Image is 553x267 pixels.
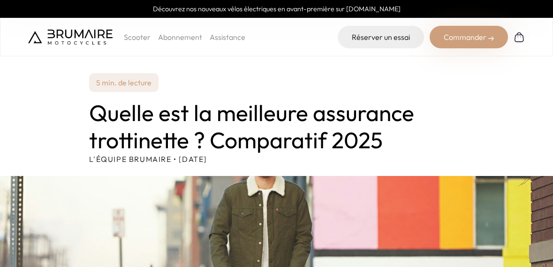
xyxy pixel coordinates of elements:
img: Brumaire Motocycles [28,30,113,45]
a: Abonnement [158,32,202,42]
a: Réserver un essai [338,26,424,48]
p: Scooter [124,31,151,43]
img: right-arrow-2.png [488,36,494,41]
h1: Quelle est la meilleure assurance trottinette ? Comparatif 2025 [89,99,464,153]
p: L'équipe Brumaire • [DATE] [89,153,464,165]
img: Panier [514,31,525,43]
p: 5 min. de lecture [89,73,159,92]
div: Commander [430,26,508,48]
a: Assistance [210,32,245,42]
